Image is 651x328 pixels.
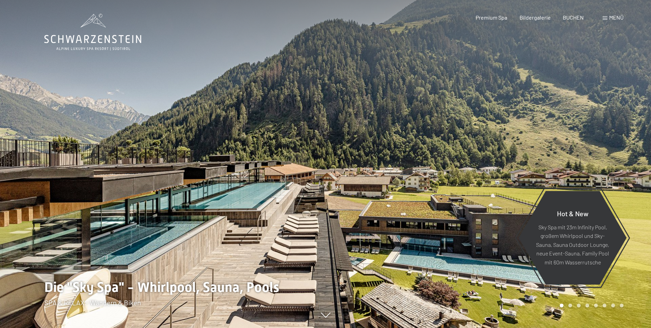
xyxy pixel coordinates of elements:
p: Sky Spa mit 23m Infinity Pool, großem Whirlpool und Sky-Sauna, Sauna Outdoor Lounge, neue Event-S... [535,222,610,266]
a: Hot & New Sky Spa mit 23m Infinity Pool, großem Whirlpool und Sky-Sauna, Sauna Outdoor Lounge, ne... [518,190,627,285]
a: BUCHEN [563,14,584,21]
div: Carousel Page 4 [585,304,589,307]
div: Carousel Page 2 [568,304,572,307]
a: Bildergalerie [520,14,551,21]
div: Carousel Page 3 [577,304,581,307]
div: Carousel Page 8 [620,304,624,307]
div: Carousel Page 7 [611,304,615,307]
div: Carousel Page 6 [603,304,606,307]
span: Menü [609,14,624,21]
span: Hot & New [557,209,589,217]
div: Carousel Page 5 [594,304,598,307]
a: Premium Spa [476,14,507,21]
div: Carousel Pagination [557,304,624,307]
div: Carousel Page 1 (Current Slide) [560,304,563,307]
